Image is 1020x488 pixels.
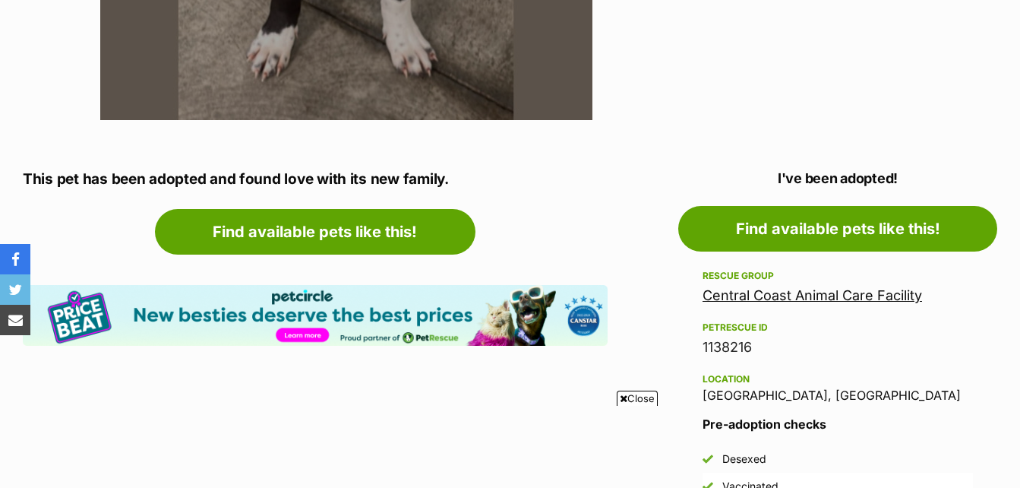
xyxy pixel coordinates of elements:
[155,209,475,255] a: Find available pets like this!
[703,337,973,358] div: 1138216
[23,285,608,345] img: Pet Circle promo banner
[703,270,973,282] div: Rescue group
[678,206,997,252] a: Find available pets like this!
[703,322,973,334] div: PetRescue ID
[703,287,922,303] a: Central Coast Animal Care Facility
[703,370,973,402] div: [GEOGRAPHIC_DATA], [GEOGRAPHIC_DATA]
[678,168,997,189] p: I've been adopted!
[142,412,879,480] iframe: Advertisement
[23,169,608,191] p: This pet has been adopted and found love with its new family.
[703,373,973,385] div: Location
[617,391,658,406] span: Close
